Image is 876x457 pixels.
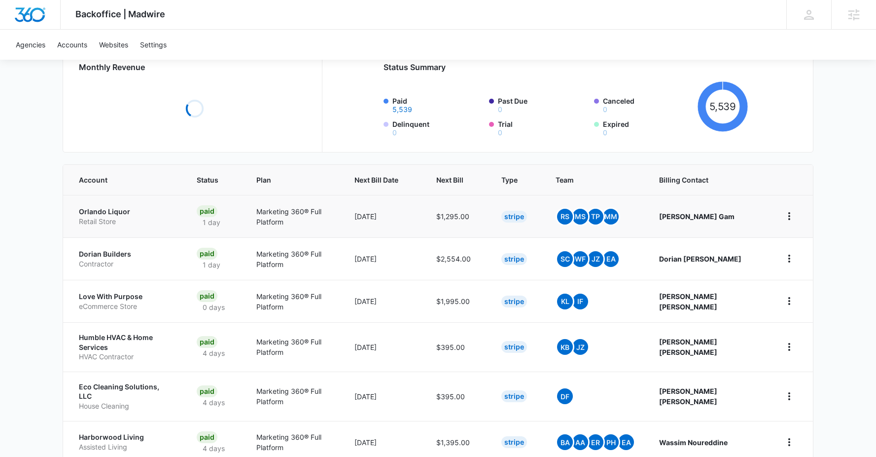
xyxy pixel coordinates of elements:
a: Harborwood LivingAssisted Living [79,432,173,452]
td: [DATE] [343,280,424,322]
p: Marketing 360® Full Platform [256,249,331,269]
td: $2,554.00 [424,237,490,280]
p: Orlando Liquor [79,207,173,217]
p: 4 days [197,443,231,454]
button: Paid [392,106,412,113]
label: Trial [498,119,589,136]
span: BA [557,434,573,450]
td: $1,295.00 [424,195,490,237]
a: Accounts [51,30,93,60]
a: Humble HVAC & Home ServicesHVAC Contractor [79,333,173,362]
div: Stripe [501,211,527,223]
span: Account [79,175,159,185]
span: WF [572,251,588,267]
label: Delinquent [392,119,483,136]
td: $1,995.00 [424,280,490,322]
button: home [781,208,797,224]
a: Love With PurposeeCommerce Store [79,292,173,311]
strong: Wassim Noureddine [659,438,728,447]
span: PH [603,434,619,450]
h2: Monthly Revenue [79,61,310,73]
a: Orlando LiquorRetail Store [79,207,173,226]
div: Paid [197,431,217,443]
strong: [PERSON_NAME] [PERSON_NAME] [659,387,717,406]
span: Type [501,175,518,185]
a: Agencies [10,30,51,60]
p: House Cleaning [79,401,173,411]
span: Backoffice | Madwire [75,9,165,19]
span: JZ [572,339,588,355]
label: Canceled [603,96,694,113]
p: eCommerce Store [79,302,173,311]
p: Marketing 360® Full Platform [256,386,331,407]
span: EA [603,251,619,267]
p: Marketing 360® Full Platform [256,337,331,357]
label: Paid [392,96,483,113]
p: Contractor [79,259,173,269]
td: $395.00 [424,322,490,372]
span: Billing Contact [659,175,758,185]
span: AA [572,434,588,450]
p: Marketing 360® Full Platform [256,206,331,227]
div: Stripe [501,253,527,265]
span: RS [557,209,573,225]
div: Paid [197,205,217,217]
p: Eco Cleaning Solutions, LLC [79,382,173,401]
div: Paid [197,336,217,348]
p: 4 days [197,348,231,358]
div: Stripe [501,341,527,353]
p: 0 days [197,302,231,312]
span: KL [557,294,573,309]
span: JZ [588,251,603,267]
div: Stripe [501,296,527,307]
span: EA [618,434,634,450]
td: [DATE] [343,195,424,237]
span: Next Bill [436,175,463,185]
a: Websites [93,30,134,60]
p: Retail Store [79,217,173,227]
strong: [PERSON_NAME] [PERSON_NAME] [659,338,717,356]
div: Paid [197,385,217,397]
div: Paid [197,248,217,260]
tspan: 5,539 [709,100,736,113]
td: [DATE] [343,322,424,372]
button: home [781,339,797,355]
p: 1 day [197,217,226,228]
strong: Dorian [PERSON_NAME] [659,255,741,263]
span: SC [557,251,573,267]
a: Dorian BuildersContractor [79,249,173,268]
span: DF [557,388,573,404]
p: HVAC Contractor [79,352,173,362]
span: TP [588,209,603,225]
p: Harborwood Living [79,432,173,442]
span: Next Bill Date [354,175,398,185]
button: home [781,388,797,404]
button: home [781,434,797,450]
button: home [781,293,797,309]
td: $395.00 [424,372,490,421]
a: Settings [134,30,173,60]
label: Past Due [498,96,589,113]
span: IF [572,294,588,309]
p: 4 days [197,397,231,408]
p: Humble HVAC & Home Services [79,333,173,352]
span: MM [603,209,619,225]
p: Marketing 360® Full Platform [256,432,331,453]
span: Plan [256,175,331,185]
p: Dorian Builders [79,249,173,259]
p: 1 day [197,260,226,270]
div: Stripe [501,436,527,448]
p: Love With Purpose [79,292,173,302]
button: home [781,251,797,267]
label: Expired [603,119,694,136]
p: Marketing 360® Full Platform [256,291,331,312]
div: Paid [197,290,217,302]
div: Stripe [501,390,527,402]
p: Assisted Living [79,442,173,452]
span: MS [572,209,588,225]
strong: [PERSON_NAME] [PERSON_NAME] [659,292,717,311]
span: Team [556,175,621,185]
a: Eco Cleaning Solutions, LLCHouse Cleaning [79,382,173,411]
h2: Status Summary [384,61,748,73]
span: ER [588,434,603,450]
